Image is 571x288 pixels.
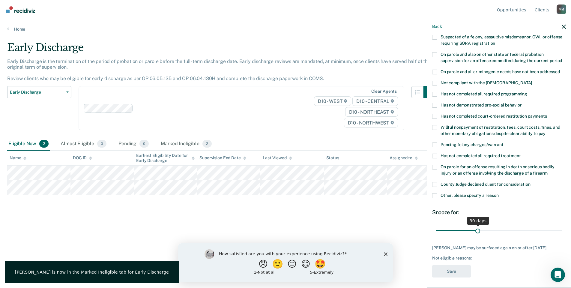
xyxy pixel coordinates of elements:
div: Eligible Now [7,137,50,151]
span: Has not completed court-ordered restitution payments [441,114,547,118]
div: Marked Ineligible [160,137,213,151]
span: On parole and all criminogenic needs have not been addressed [441,69,560,74]
span: D10 - NORTHEAST [345,107,398,117]
span: 0 [97,140,106,148]
div: Clear agents [371,89,397,94]
span: On parole and also on other state or federal probation supervision for an offense committed durin... [441,52,562,63]
div: Status [326,155,339,160]
span: Early Discharge [10,90,64,95]
a: Home [7,26,564,32]
span: Has not completed all required treatment [441,153,521,158]
span: Other: please specify a reason [441,193,499,198]
span: 2 [202,140,212,148]
span: Pending felony charges/warrant [441,142,504,147]
span: Suspected of a felony, assaultive misdemeanor, OWI, or offense requiring SORA registration [441,34,562,46]
button: Save [432,265,471,277]
div: Early Discharge [7,41,435,58]
button: Back [432,24,442,29]
img: Recidiviz [6,6,35,13]
p: Early Discharge is the termination of the period of probation or parole before the full-term disc... [7,58,433,82]
div: DOC ID [73,155,92,160]
span: 2 [39,140,49,148]
div: Name [10,155,26,160]
span: Has not demonstrated pro-social behavior [441,103,522,107]
div: [PERSON_NAME] is now in the Marked Ineligible tab for Early Discharge [15,269,169,275]
span: Has not completed all required programming [441,91,527,96]
iframe: Survey by Kim from Recidiviz [178,243,393,282]
div: M M [557,4,566,14]
span: D10 - WEST [314,96,351,106]
span: D10 - NORTHWEST [344,118,398,127]
div: Supervision End Date [199,155,246,160]
div: [PERSON_NAME] may be surfaced again on or after [DATE]. [432,245,566,250]
div: 30 days [467,217,489,225]
span: 0 [139,140,149,148]
span: County Judge declined client for consideration [441,182,531,187]
div: Earliest Eligibility Date for Early Discharge [136,153,195,163]
span: Not compliant with the [DEMOGRAPHIC_DATA] [441,80,532,85]
span: On parole for an offense resulting in death or serious bodily injury or an offense involving the ... [441,164,554,175]
div: Not eligible reasons: [432,256,566,261]
button: Profile dropdown button [557,4,566,14]
div: Assigned to [390,155,418,160]
span: Willful nonpayment of restitution, fees, court costs, fines, and other monetary obligations despi... [441,125,560,136]
div: Last Viewed [263,155,292,160]
div: Pending [117,137,150,151]
span: D10 - CENTRAL [352,96,398,106]
div: Almost Eligible [59,137,108,151]
div: Snooze for: [432,209,566,216]
iframe: Intercom live chat [551,268,565,282]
